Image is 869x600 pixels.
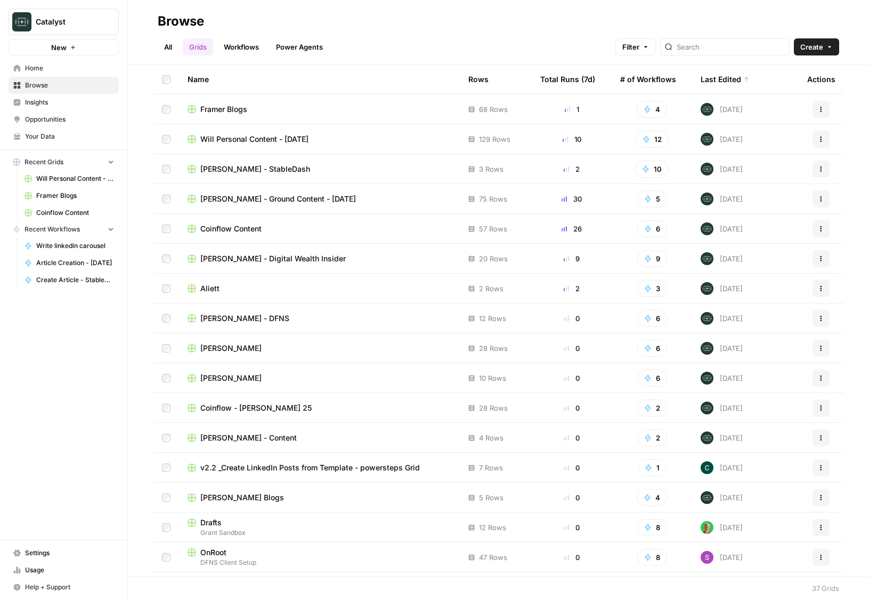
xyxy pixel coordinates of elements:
a: All [158,38,178,55]
span: 2 Rows [479,283,503,294]
span: [PERSON_NAME] - StableDash [200,164,310,174]
span: 4 Rows [479,433,503,443]
div: 30 [540,194,603,204]
a: [PERSON_NAME] Blogs [188,492,451,503]
button: 9 [637,250,667,267]
span: Coinflow - [PERSON_NAME] 25 [200,403,312,413]
a: [PERSON_NAME] - StableDash [188,164,451,174]
button: 1 [638,459,667,476]
a: Opportunities [9,111,119,128]
div: [DATE] [701,402,743,414]
div: 37 Grids [812,583,839,594]
span: 68 Rows [479,104,508,115]
img: lkqc6w5wqsmhugm7jkiokl0d6w4g [701,193,713,205]
div: 9 [540,253,603,264]
div: 26 [540,223,603,234]
button: 6 [637,370,667,387]
span: OnRoot [200,547,226,558]
a: Write linkedin carousel [20,237,119,254]
a: Aliett [188,283,451,294]
a: Framer Blogs [188,104,451,115]
div: [DATE] [701,431,743,444]
div: 0 [540,373,603,383]
div: Name [188,65,451,94]
span: [PERSON_NAME] - Ground Content - [DATE] [200,194,356,204]
img: lkqc6w5wqsmhugm7jkiokl0d6w4g [701,491,713,504]
div: 0 [540,433,603,443]
button: 2 [637,429,667,446]
img: lkqc6w5wqsmhugm7jkiokl0d6w4g [701,312,713,325]
a: [PERSON_NAME] - Ground Content - [DATE] [188,194,451,204]
div: [DATE] [701,312,743,325]
span: Framer Blogs [200,104,247,115]
span: [PERSON_NAME] - Content [200,433,297,443]
a: Your Data [9,128,119,145]
span: [PERSON_NAME] [200,373,262,383]
span: Aliett [200,283,220,294]
span: Create [800,42,823,52]
span: 57 Rows [479,223,507,234]
span: [PERSON_NAME] Blogs [200,492,284,503]
img: lkqc6w5wqsmhugm7jkiokl0d6w4g [701,431,713,444]
div: [DATE] [701,551,743,564]
div: [DATE] [701,342,743,355]
span: 3 Rows [479,164,503,174]
a: Coinflow - [PERSON_NAME] 25 [188,403,451,413]
button: Help + Support [9,579,119,596]
span: New [51,42,67,53]
button: New [9,39,119,55]
div: [DATE] [701,133,743,146]
span: 20 Rows [479,253,508,264]
img: lkqc6w5wqsmhugm7jkiokl0d6w4g [701,282,713,295]
div: [DATE] [701,252,743,265]
img: lkqc6w5wqsmhugm7jkiokl0d6w4g [701,103,713,116]
span: Recent Workflows [25,225,80,234]
div: 1 [540,104,603,115]
button: 4 [637,101,667,118]
button: 6 [637,220,667,237]
div: Browse [158,13,204,30]
a: Grids [183,38,213,55]
button: 4 [637,489,667,506]
a: v2.2 _Create LinkedIn Posts from Template - powersteps Grid [188,462,451,473]
div: 2 [540,164,603,174]
span: Home [25,63,114,73]
a: Browse [9,77,119,94]
span: 12 Rows [479,313,506,324]
span: [PERSON_NAME] - DFNS [200,313,289,324]
button: 8 [637,519,667,536]
a: Article Creation - [DATE] [20,254,119,271]
button: 12 [636,131,669,148]
span: 47 Rows [479,552,507,563]
a: Coinflow Content [188,223,451,234]
img: rmteh97ojofiem9kr704r5dme3yq [701,521,713,534]
button: Recent Grids [9,154,119,170]
button: Filter [615,38,656,55]
div: Actions [807,65,835,94]
div: 0 [540,313,603,324]
img: lkqc6w5wqsmhugm7jkiokl0d6w4g [701,163,713,175]
span: Coinflow Content [36,208,114,218]
div: 0 [540,522,603,533]
span: Insights [25,98,114,107]
span: Coinflow Content [200,223,262,234]
div: [DATE] [701,521,743,534]
a: Coinflow Content [20,204,119,221]
span: Will Personal Content - [DATE] [200,134,308,145]
button: 2 [637,399,667,417]
button: 8 [637,549,667,566]
span: Write linkedin carousel [36,241,114,251]
span: Drafts [200,517,222,528]
a: [PERSON_NAME] [188,343,451,354]
span: Filter [622,42,639,52]
a: [PERSON_NAME] - DFNS [188,313,451,324]
div: [DATE] [701,372,743,385]
div: # of Workflows [620,65,676,94]
div: 0 [540,403,603,413]
a: Workflows [217,38,265,55]
span: [PERSON_NAME] - Digital Wealth Insider [200,253,346,264]
span: Catalyst [36,17,100,27]
span: Your Data [25,132,114,141]
div: Last Edited [701,65,750,94]
div: 0 [540,343,603,354]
